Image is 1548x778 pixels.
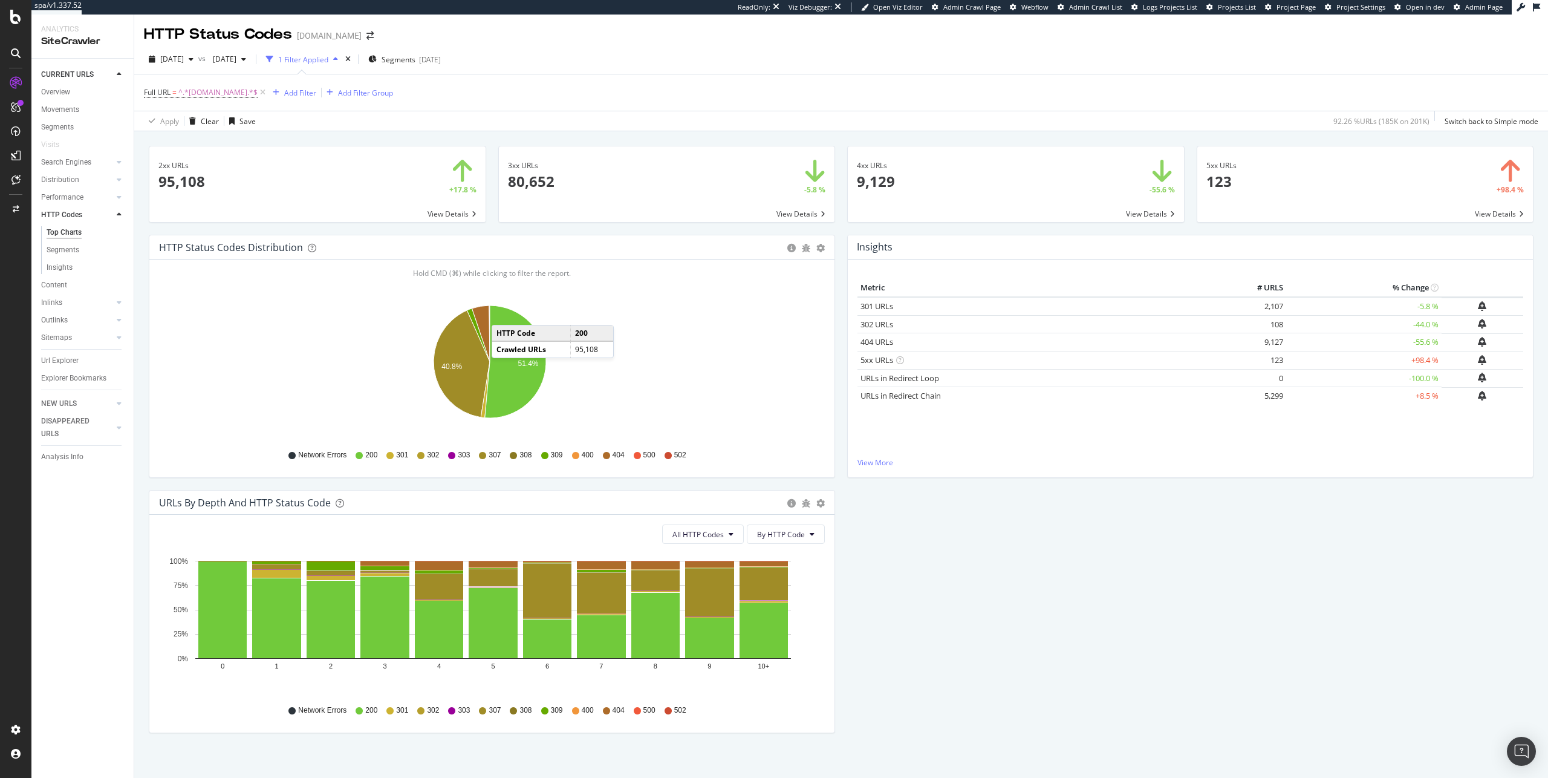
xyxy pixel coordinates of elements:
div: Open Intercom Messenger [1507,737,1536,766]
button: Switch back to Simple mode [1440,111,1538,131]
button: 1 Filter Applied [261,50,343,69]
button: By HTTP Code [747,525,825,544]
div: bug [802,499,810,508]
div: bell-plus [1478,337,1486,347]
div: Movements [41,103,79,116]
button: All HTTP Codes [662,525,744,544]
a: Distribution [41,174,113,186]
td: 200 [571,325,613,341]
text: 7 [599,663,603,670]
div: Add Filter Group [338,88,393,98]
td: -55.6 % [1286,333,1442,351]
td: HTTP Code [492,325,571,341]
div: gear [816,499,825,508]
h4: Insights [857,239,893,255]
span: 502 [674,450,686,460]
a: Admin Page [1454,2,1503,12]
a: Movements [41,103,125,116]
div: Search Engines [41,156,91,169]
span: Webflow [1021,2,1049,11]
a: Content [41,279,125,292]
a: Search Engines [41,156,113,169]
span: vs [198,53,208,64]
div: bell-plus [1478,319,1486,329]
span: Admin Page [1465,2,1503,11]
div: Analytics [41,24,124,34]
span: 301 [396,450,408,460]
text: 8 [654,663,657,670]
text: 0% [178,655,189,663]
a: Admin Crawl Page [932,2,1001,12]
a: Logs Projects List [1131,2,1197,12]
span: 500 [643,705,655,716]
div: bell-plus [1478,373,1486,382]
span: Open in dev [1406,2,1445,11]
div: SiteCrawler [41,34,124,48]
text: 51.4% [518,359,539,368]
text: 4 [437,663,441,670]
a: Webflow [1010,2,1049,12]
span: 303 [458,705,470,716]
td: -5.8 % [1286,297,1442,316]
th: Metric [857,279,1224,297]
text: 9 [707,663,711,670]
a: Project Page [1265,2,1316,12]
a: CURRENT URLS [41,68,113,81]
a: Overview [41,86,125,99]
div: Url Explorer [41,355,79,367]
div: HTTP Status Codes [144,24,292,45]
a: Url Explorer [41,355,125,367]
td: 5,299 [1224,387,1286,405]
span: 200 [365,705,377,716]
div: [DATE] [419,54,441,65]
svg: A chart. [159,554,821,694]
div: HTTP Codes [41,209,82,221]
div: NEW URLS [41,397,77,410]
div: DISAPPEARED URLS [41,415,102,440]
span: 404 [613,705,625,716]
text: 100% [169,557,188,566]
div: Inlinks [41,296,62,309]
div: Explorer Bookmarks [41,372,106,385]
span: 502 [674,705,686,716]
span: Network Errors [298,450,346,460]
a: Outlinks [41,314,113,327]
td: 9,127 [1224,333,1286,351]
div: Segments [41,121,74,134]
div: Apply [160,116,179,126]
span: 307 [489,705,501,716]
div: bell-plus [1478,301,1486,311]
td: Crawled URLs [492,341,571,357]
a: Inlinks [41,296,113,309]
text: 75% [174,581,188,590]
a: Sitemaps [41,332,113,344]
text: 25% [174,630,188,639]
a: URLs in Redirect Chain [860,390,941,401]
div: Save [239,116,256,126]
a: Segments [41,121,125,134]
div: Overview [41,86,70,99]
span: Project Page [1276,2,1316,11]
span: 400 [582,450,594,460]
div: Top Charts [47,226,82,239]
span: Full URL [144,87,171,97]
div: URLs by Depth and HTTP Status Code [159,497,331,509]
a: Analysis Info [41,451,125,463]
svg: A chart. [159,298,821,439]
button: Apply [144,111,179,131]
text: 5 [491,663,495,670]
button: Add Filter Group [322,85,393,100]
div: 1 Filter Applied [278,54,328,65]
span: 2025 Mar. 11th [208,54,236,64]
text: 1 [275,663,279,670]
button: Add Filter [268,85,316,100]
a: Visits [41,139,71,151]
a: Admin Crawl List [1058,2,1122,12]
th: % Change [1286,279,1442,297]
div: Sitemaps [41,332,72,344]
div: [DOMAIN_NAME] [297,30,362,42]
td: +98.4 % [1286,351,1442,370]
text: 6 [545,663,549,670]
span: 308 [519,705,532,716]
